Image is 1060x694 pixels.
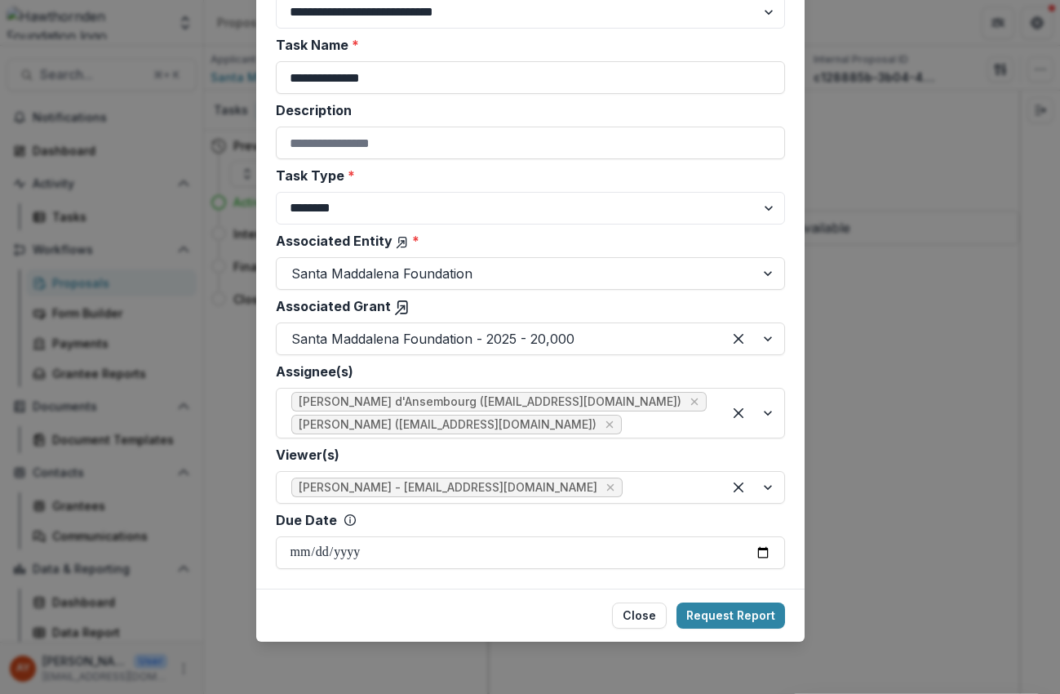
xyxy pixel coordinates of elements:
label: Task Name [276,35,775,55]
div: Remove Andreas Yuíza - temelio@hawthornden.org [602,479,619,496]
span: [PERSON_NAME] d'Ansembourg ([EMAIL_ADDRESS][DOMAIN_NAME]) [299,395,681,409]
label: Description [276,100,775,120]
label: Task Type [276,166,775,185]
div: Clear selected options [725,400,752,426]
label: Viewer(s) [276,445,775,465]
label: Due Date [276,510,337,530]
label: Associated Entity [276,231,775,251]
div: Clear selected options [725,326,752,352]
label: Assignee(s) [276,362,775,381]
button: Close [612,603,667,629]
span: [PERSON_NAME] ([EMAIL_ADDRESS][DOMAIN_NAME]) [299,418,597,432]
button: Request Report [676,603,785,629]
span: [PERSON_NAME] - [EMAIL_ADDRESS][DOMAIN_NAME] [299,481,597,495]
div: Remove Alessandro d'Ansembourg (ale@dinigo.nyc) [686,394,703,410]
div: Clear selected options [725,474,752,500]
div: Remove Barbara Spence (bjs1000@aol.com) [601,416,618,433]
label: Associated Grant [276,296,775,316]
